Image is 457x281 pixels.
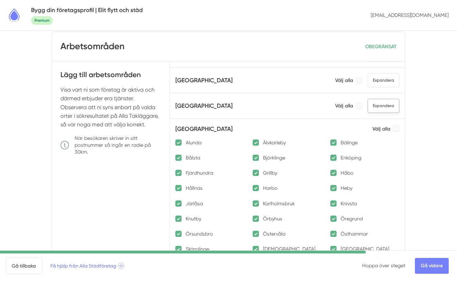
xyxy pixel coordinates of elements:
p: Välj alla [372,125,390,132]
h4: Lägg till arbetsområden [60,70,161,85]
h5: [GEOGRAPHIC_DATA] [175,101,233,111]
a: Gå vidare [415,258,449,274]
a: Hoppa över steget [362,263,405,268]
h5: Bygg din företagsprofil | Elit flytt och städ [31,6,143,15]
span: OBEGRÄNSAT [365,43,397,50]
p: Älvkarleby [263,139,286,146]
p: [GEOGRAPHIC_DATA] [341,246,389,252]
h3: Arbetsområden [60,40,125,53]
p: Välj alla [335,77,353,84]
h5: [GEOGRAPHIC_DATA] [175,76,233,85]
p: Järlåsa [186,200,203,207]
p: Alunda [186,139,202,146]
span: Premium [31,16,53,25]
p: [EMAIL_ADDRESS][DOMAIN_NAME] [368,9,451,21]
p: Skärplinge [186,246,209,252]
p: [DEMOGRAPHIC_DATA] [263,246,315,252]
p: Bålsta [186,154,200,161]
p: Örsundsbro [186,230,213,237]
p: Knutby [186,215,201,222]
span: Få hjälp från Alla Städföretag [50,262,124,270]
p: Björklinge [263,154,285,161]
p: Örbyhus [263,215,282,222]
img: Alla Städföretag [6,7,23,24]
p: Fjärdhundra [186,169,213,176]
p: När besökaren skriver in sitt postnummer så ingår en radie på 30km. [75,135,161,155]
span: Expandera [368,73,399,87]
p: Välj alla [335,102,353,109]
p: Knivsta [341,200,357,207]
p: Visa vart ni som företag är aktiva och därmed erbjuder era tjänster. Observera att ni syns enbart... [60,85,161,129]
p: Östhammar [341,230,368,237]
p: Karlholmsbruk [263,200,295,207]
p: Harbo [263,185,278,191]
p: Hållnäs [186,185,203,191]
p: Öregrund [341,215,363,222]
p: Grillby [263,169,277,176]
p: Enköping [341,154,361,161]
p: Heby [341,185,352,191]
h5: [GEOGRAPHIC_DATA] [175,124,233,134]
p: Östervåla [263,230,285,237]
p: Håbo [341,169,353,176]
a: Gå tillbaka [6,258,42,274]
span: Expandera [368,99,399,113]
p: Bälinge [341,139,358,146]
